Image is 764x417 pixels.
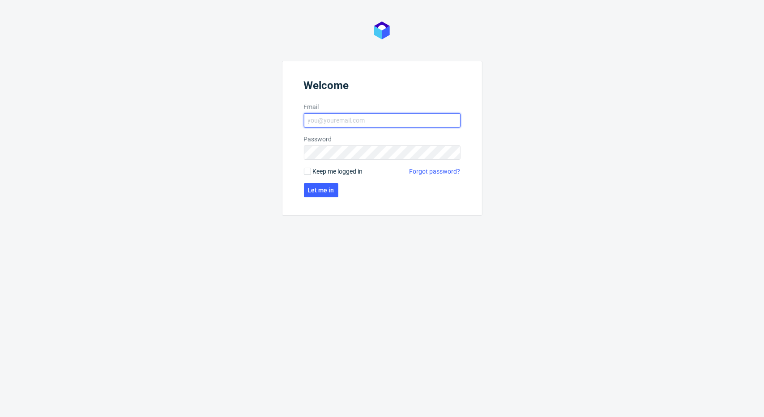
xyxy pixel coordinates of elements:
[304,135,461,144] label: Password
[304,183,338,197] button: Let me in
[304,113,461,128] input: you@youremail.com
[308,187,334,193] span: Let me in
[313,167,363,176] span: Keep me logged in
[410,167,461,176] a: Forgot password?
[304,102,461,111] label: Email
[304,79,461,95] header: Welcome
